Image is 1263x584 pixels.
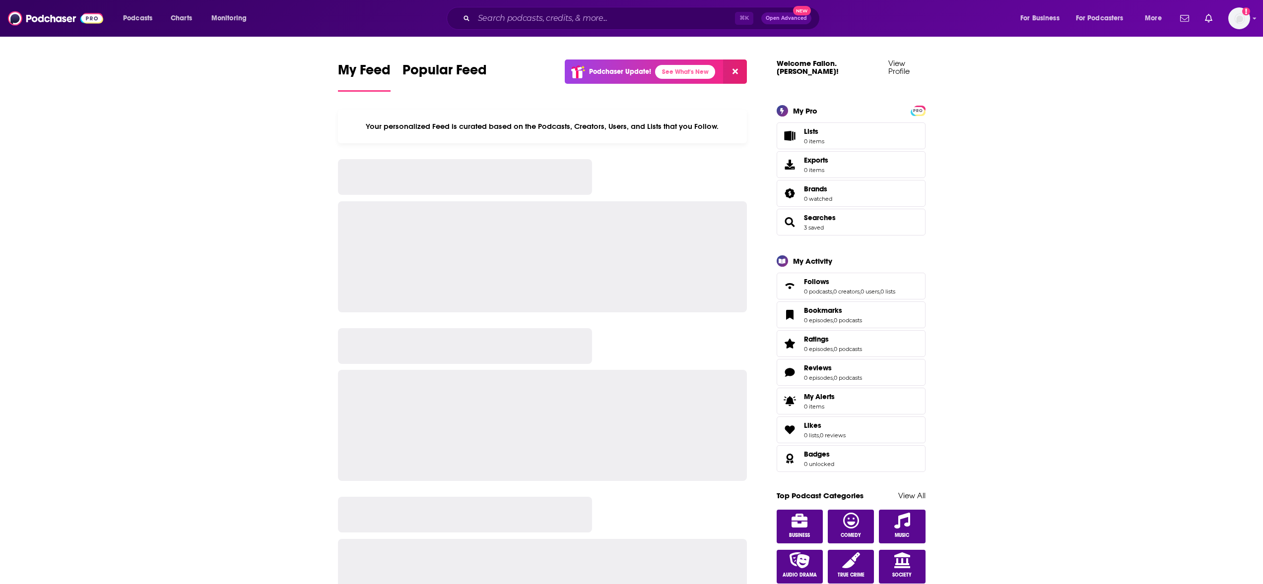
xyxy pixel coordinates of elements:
[777,510,823,543] a: Business
[766,16,807,21] span: Open Advanced
[912,107,924,115] span: PRO
[8,9,103,28] img: Podchaser - Follow, Share and Rate Podcasts
[804,184,832,193] a: Brands
[777,330,926,357] span: Ratings
[777,491,864,500] a: Top Podcast Categories
[804,461,834,467] a: 0 unlocked
[880,288,895,295] a: 0 lists
[793,6,811,15] span: New
[828,510,874,543] a: Comedy
[1076,11,1124,25] span: For Podcasters
[1145,11,1162,25] span: More
[793,256,832,266] div: My Activity
[804,392,835,401] span: My Alerts
[804,288,832,295] a: 0 podcasts
[1013,10,1072,26] button: open menu
[804,156,828,165] span: Exports
[834,317,862,324] a: 0 podcasts
[879,550,926,584] a: Society
[804,213,836,222] a: Searches
[780,423,800,437] a: Likes
[338,61,391,92] a: My Feed
[833,288,860,295] a: 0 creators
[912,106,924,114] a: PRO
[804,167,828,174] span: 0 items
[804,421,821,430] span: Likes
[1228,7,1250,29] span: Logged in as Fallon.nell
[804,374,833,381] a: 0 episodes
[116,10,165,26] button: open menu
[783,572,817,578] span: Audio Drama
[777,301,926,328] span: Bookmarks
[777,550,823,584] a: Audio Drama
[804,277,829,286] span: Follows
[861,288,879,295] a: 0 users
[777,388,926,414] a: My Alerts
[1242,7,1250,15] svg: Add a profile image
[735,12,753,25] span: ⌘ K
[838,572,864,578] span: True Crime
[777,273,926,299] span: Follows
[780,129,800,143] span: Lists
[804,335,862,344] a: Ratings
[895,532,909,538] span: Music
[804,277,895,286] a: Follows
[655,65,715,79] a: See What's New
[804,346,833,352] a: 0 episodes
[1138,10,1174,26] button: open menu
[777,151,926,178] a: Exports
[777,445,926,472] span: Badges
[171,11,192,25] span: Charts
[804,127,818,136] span: Lists
[804,317,833,324] a: 0 episodes
[780,337,800,350] a: Ratings
[402,61,487,84] span: Popular Feed
[804,421,846,430] a: Likes
[164,10,198,26] a: Charts
[1176,10,1193,27] a: Show notifications dropdown
[777,209,926,235] span: Searches
[804,138,824,145] span: 0 items
[780,452,800,466] a: Badges
[777,359,926,386] span: Reviews
[828,550,874,584] a: True Crime
[819,432,820,439] span: ,
[780,279,800,293] a: Follows
[879,288,880,295] span: ,
[402,61,487,92] a: Popular Feed
[804,306,842,315] span: Bookmarks
[804,127,824,136] span: Lists
[804,363,862,372] a: Reviews
[804,335,829,344] span: Ratings
[1228,7,1250,29] img: User Profile
[456,7,829,30] div: Search podcasts, credits, & more...
[888,58,910,76] a: View Profile
[777,416,926,443] span: Likes
[1069,10,1138,26] button: open menu
[804,224,824,231] a: 3 saved
[804,195,832,202] a: 0 watched
[898,491,926,500] a: View All
[780,215,800,229] a: Searches
[804,450,830,459] span: Badges
[860,288,861,295] span: ,
[841,532,861,538] span: Comedy
[804,450,834,459] a: Badges
[780,394,800,408] span: My Alerts
[474,10,735,26] input: Search podcasts, credits, & more...
[123,11,152,25] span: Podcasts
[793,106,817,116] div: My Pro
[1201,10,1216,27] a: Show notifications dropdown
[204,10,260,26] button: open menu
[777,180,926,207] span: Brands
[338,110,747,143] div: Your personalized Feed is curated based on the Podcasts, Creators, Users, and Lists that you Follow.
[589,67,651,76] p: Podchaser Update!
[804,403,835,410] span: 0 items
[879,510,926,543] a: Music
